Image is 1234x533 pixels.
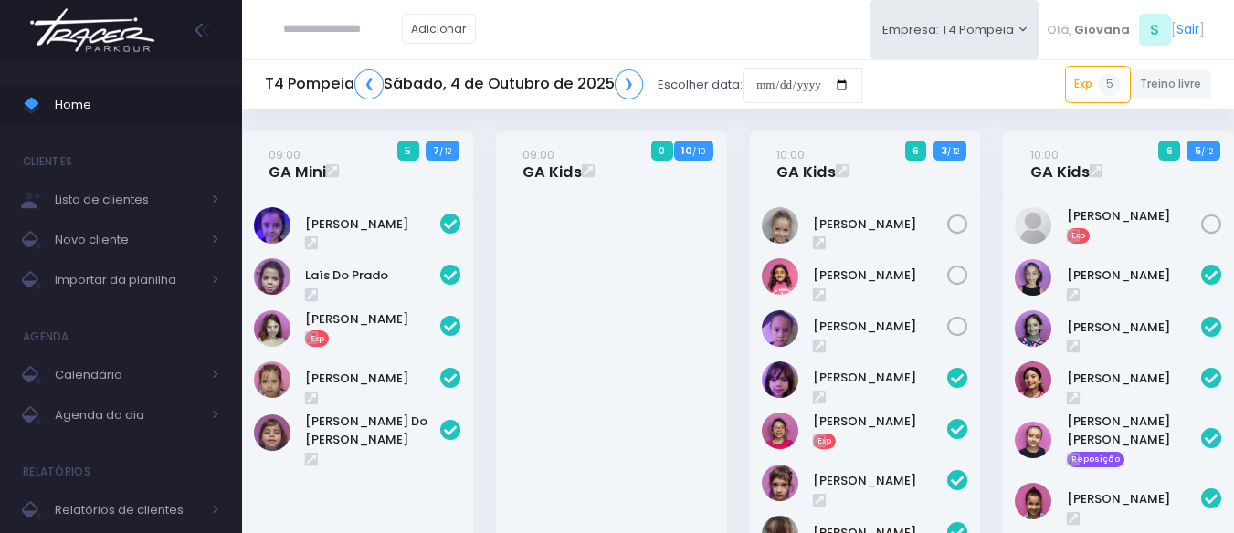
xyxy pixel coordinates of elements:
[776,146,805,163] small: 10:00
[23,143,72,180] h4: Clientes
[305,413,440,448] a: [PERSON_NAME] Do [PERSON_NAME]
[305,310,440,329] a: [PERSON_NAME]
[269,146,301,163] small: 09:00
[813,318,948,336] a: [PERSON_NAME]
[1015,483,1051,519] img: STELLA ARAUJO LAGUNA
[1067,490,1202,508] a: [PERSON_NAME]
[762,413,798,449] img: Anne Mizugai
[397,141,419,161] span: 5
[265,69,643,99] h5: T4 Pompeia Sábado, 4 de Outubro de 2025
[23,454,90,490] h4: Relatórios
[762,207,798,244] img: Cecília Mello
[813,266,948,285] a: [PERSON_NAME]
[1099,74,1121,96] span: 5
[522,145,582,182] a: 09:00GA Kids
[615,69,644,99] a: ❯
[905,141,927,161] span: 6
[1067,207,1202,225] a: [PERSON_NAME]
[813,413,948,431] a: [PERSON_NAME]
[1015,361,1051,398] img: Isabela Sandes
[1067,452,1125,468] span: Reposição
[1139,14,1171,46] span: S
[1015,207,1051,244] img: Leticia barros
[55,93,219,117] span: Home
[1158,141,1180,161] span: 6
[55,403,201,427] span: Agenda do dia
[651,141,673,161] span: 0
[55,268,201,292] span: Importar da planilha
[1015,310,1051,347] img: Irene Zylbersztajn de Sá
[1176,20,1199,39] a: Sair
[402,14,477,44] a: Adicionar
[354,69,384,99] a: ❮
[439,146,451,157] small: / 12
[254,207,290,244] img: Helena Mendes Leone
[1131,69,1212,99] a: Treino livre
[762,310,798,347] img: Naya R. H. Miranda
[1015,259,1051,296] img: Helena Magrini Aguiar
[1067,370,1202,388] a: [PERSON_NAME]
[762,258,798,295] img: Maria Orpheu
[1030,145,1090,182] a: 10:00GA Kids
[305,266,440,285] a: Laís Do Prado
[762,465,798,501] img: Carmen Borga Le Guevellou
[1030,146,1059,163] small: 10:00
[813,369,948,387] a: [PERSON_NAME]
[1067,266,1202,285] a: [PERSON_NAME]
[55,363,201,387] span: Calendário
[305,215,440,234] a: [PERSON_NAME]
[776,145,836,182] a: 10:00GA Kids
[681,143,692,158] strong: 10
[1047,21,1071,39] span: Olá,
[254,414,290,451] img: Luísa do Prado Pereira Alves
[265,64,862,106] div: Escolher data:
[269,145,326,182] a: 09:00GA Mini
[254,361,290,398] img: Luísa Veludo Uchôa
[55,498,201,522] span: Relatórios de clientes
[941,143,947,158] strong: 3
[762,361,798,398] img: Alice Ouafa
[1195,143,1201,158] strong: 5
[1074,21,1130,39] span: Giovana
[1065,66,1131,102] a: Exp5
[254,258,290,295] img: Laís do Prado Pereira Alves
[947,146,959,157] small: / 12
[254,310,290,347] img: Luiza Chimionato
[692,146,705,157] small: / 10
[1067,319,1202,337] a: [PERSON_NAME]
[1201,146,1213,157] small: / 12
[813,215,948,234] a: [PERSON_NAME]
[23,319,69,355] h4: Agenda
[522,146,554,163] small: 09:00
[433,143,439,158] strong: 7
[55,228,201,252] span: Novo cliente
[1067,413,1202,448] a: [PERSON_NAME] [PERSON_NAME]
[813,472,948,490] a: [PERSON_NAME]
[1039,9,1211,50] div: [ ]
[55,188,201,212] span: Lista de clientes
[305,370,440,388] a: [PERSON_NAME]
[1015,422,1051,458] img: Maria Júlia Santos Spada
